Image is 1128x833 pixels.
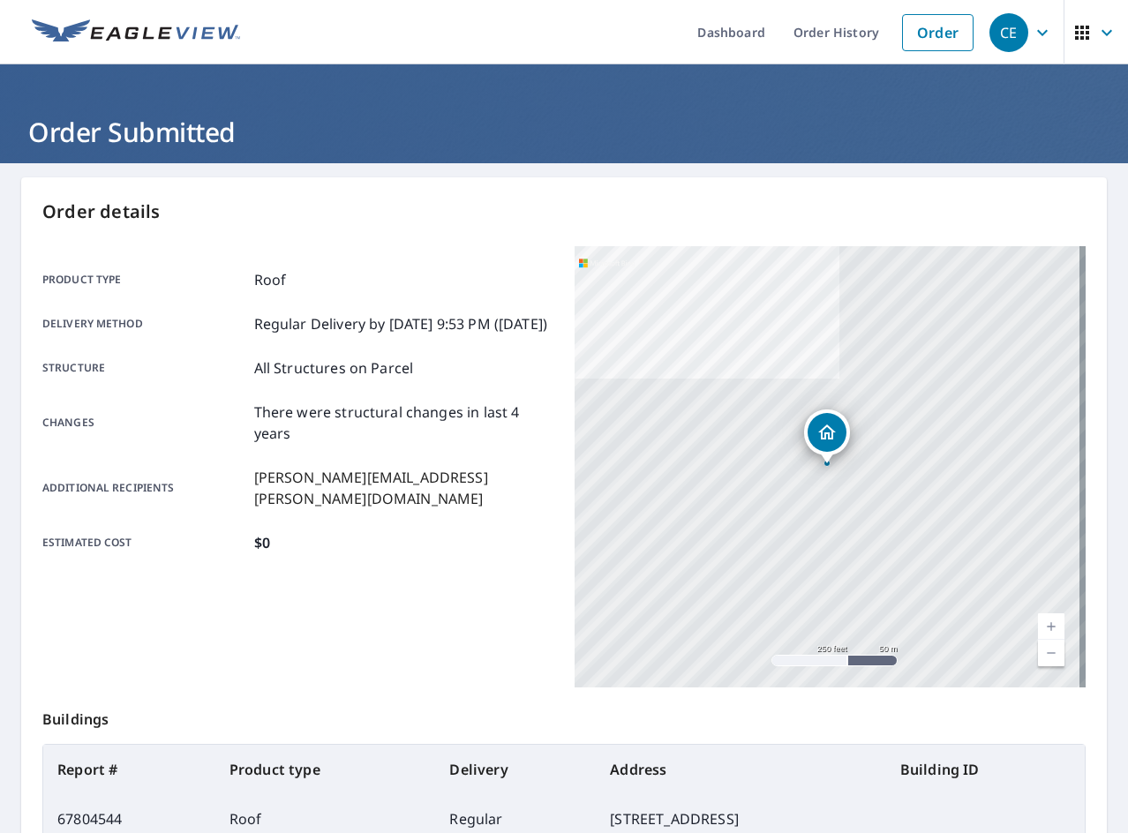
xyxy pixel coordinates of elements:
[42,532,247,553] p: Estimated cost
[254,313,547,334] p: Regular Delivery by [DATE] 9:53 PM ([DATE])
[435,745,596,794] th: Delivery
[989,13,1028,52] div: CE
[43,745,215,794] th: Report #
[21,114,1107,150] h1: Order Submitted
[42,269,247,290] p: Product type
[254,269,287,290] p: Roof
[215,745,436,794] th: Product type
[32,19,240,46] img: EV Logo
[42,467,247,509] p: Additional recipients
[42,401,247,444] p: Changes
[886,745,1085,794] th: Building ID
[254,357,414,379] p: All Structures on Parcel
[1038,613,1064,640] a: Current Level 17, Zoom In
[254,467,553,509] p: [PERSON_NAME][EMAIL_ADDRESS][PERSON_NAME][DOMAIN_NAME]
[1038,640,1064,666] a: Current Level 17, Zoom Out
[804,409,850,464] div: Dropped pin, building 1, Residential property, 1824 Easthill Dr Bethlehem, PA 18017
[254,532,270,553] p: $0
[902,14,974,51] a: Order
[42,357,247,379] p: Structure
[42,199,1086,225] p: Order details
[42,313,247,334] p: Delivery method
[42,687,1086,744] p: Buildings
[254,401,553,444] p: There were structural changes in last 4 years
[596,745,886,794] th: Address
